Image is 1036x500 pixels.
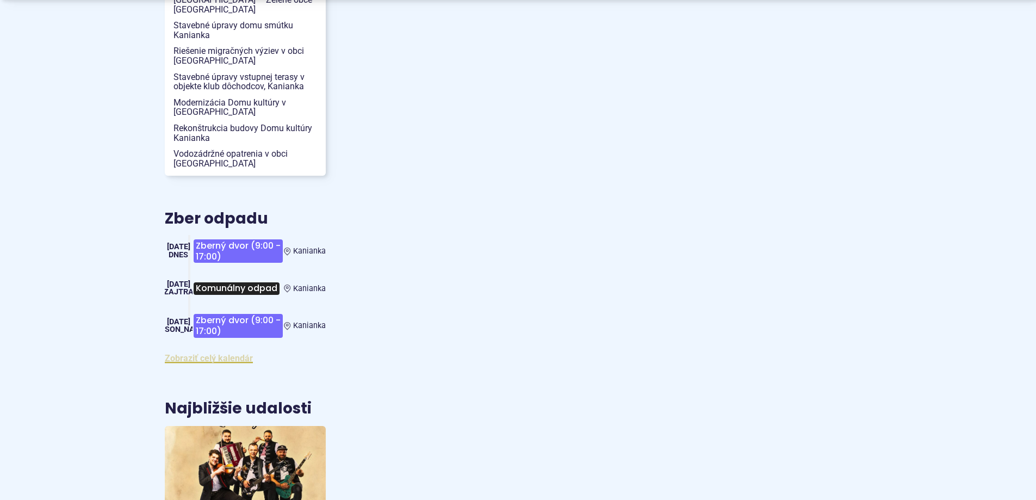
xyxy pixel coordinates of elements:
a: Zberný dvor (9:00 - 17:00) Kanianka [DATE] [PERSON_NAME] [165,310,326,342]
a: Stavebné úpravy domu smútku Kanianka [165,17,326,43]
span: [DATE] [167,317,190,326]
a: Stavebné úpravy vstupnej terasy v objekte klub dôchodcov, Kanianka [165,69,326,95]
span: [DATE] [167,242,190,251]
span: [DATE] [167,280,190,289]
span: Kanianka [293,284,326,293]
span: Modernizácia Domu kultúry v [GEOGRAPHIC_DATA] [173,95,317,120]
span: Dnes [169,250,188,260]
span: Zajtra [164,287,194,297]
a: Rekonštrukcia budovy Domu kultúry Kanianka [165,120,326,146]
a: Modernizácia Domu kultúry v [GEOGRAPHIC_DATA] [165,95,326,120]
h3: Najbližšie udalosti [165,400,312,417]
span: Zberný dvor (9:00 - 17:00) [194,239,283,263]
a: Riešenie migračných výziev v obci [GEOGRAPHIC_DATA] [165,43,326,69]
span: Zberný dvor (9:00 - 17:00) [194,314,283,337]
span: Komunálny odpad [194,282,280,295]
span: Riešenie migračných výziev v obci [GEOGRAPHIC_DATA] [173,43,317,69]
span: Stavebné úpravy domu smútku Kanianka [173,17,317,43]
span: Vodozádržné opatrenia v obci [GEOGRAPHIC_DATA] [173,146,317,171]
a: Zberný dvor (9:00 - 17:00) Kanianka [DATE] Dnes [165,235,326,267]
span: [PERSON_NAME] [148,325,208,334]
span: Stavebné úpravy vstupnej terasy v objekte klub dôchodcov, Kanianka [173,69,317,95]
a: Vodozádržné opatrenia v obci [GEOGRAPHIC_DATA] [165,146,326,171]
span: Kanianka [293,246,326,256]
h3: Zber odpadu [165,211,326,227]
a: Komunálny odpad Kanianka [DATE] Zajtra [165,276,326,301]
a: Zobraziť celý kalendár [165,353,253,363]
span: Rekonštrukcia budovy Domu kultúry Kanianka [173,120,317,146]
span: Kanianka [293,321,326,330]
